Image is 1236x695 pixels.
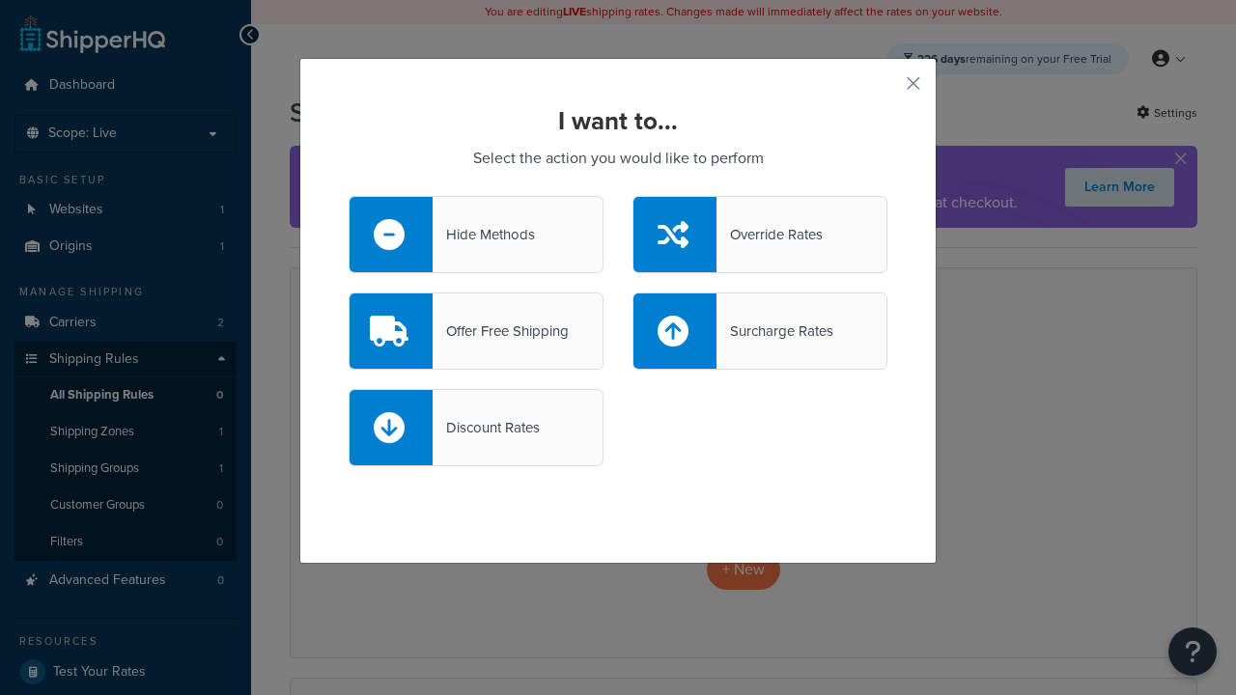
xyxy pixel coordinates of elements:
div: Offer Free Shipping [433,318,569,345]
strong: I want to... [558,102,678,139]
div: Override Rates [716,221,823,248]
div: Surcharge Rates [716,318,833,345]
p: Select the action you would like to perform [349,145,887,172]
div: Hide Methods [433,221,535,248]
div: Discount Rates [433,414,540,441]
